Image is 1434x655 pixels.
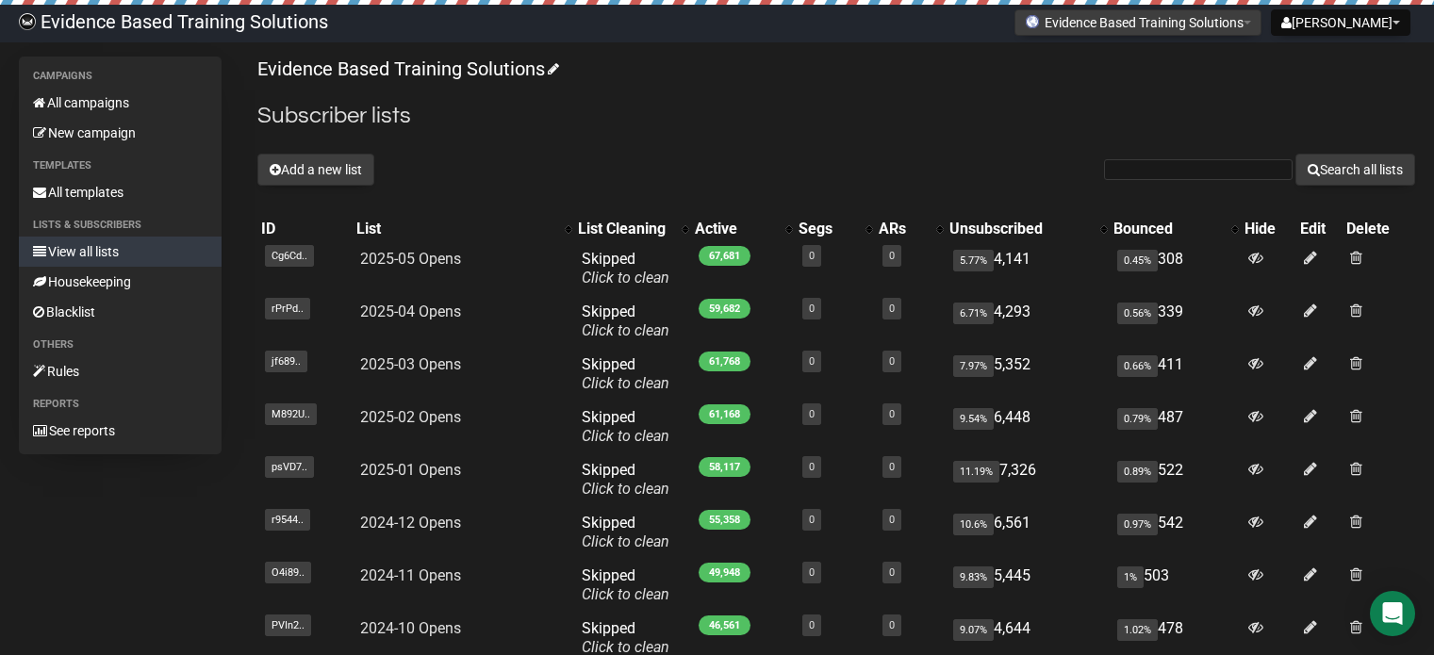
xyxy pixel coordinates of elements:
a: 2024-11 Opens [360,566,461,584]
th: Edit: No sort applied, sorting is disabled [1296,216,1343,242]
a: All templates [19,177,222,207]
a: 0 [889,514,895,526]
a: 2024-12 Opens [360,514,461,532]
a: 0 [809,303,815,315]
span: 9.83% [953,566,994,588]
span: Cg6Cd.. [265,245,314,267]
a: New campaign [19,118,222,148]
a: Housekeeping [19,267,222,297]
a: 0 [889,619,895,631]
a: 2025-02 Opens [360,408,461,426]
span: Skipped [582,566,669,603]
a: Click to clean [582,480,669,498]
img: favicons [1025,14,1040,29]
div: Edit [1300,220,1340,238]
span: Skipped [582,250,669,287]
th: List Cleaning: No sort applied, activate to apply an ascending sort [574,216,691,242]
div: Delete [1346,220,1411,238]
span: O4i89.. [265,562,311,583]
span: 0.89% [1117,461,1158,483]
a: 2024-10 Opens [360,619,461,637]
th: Unsubscribed: No sort applied, activate to apply an ascending sort [946,216,1111,242]
a: 0 [889,355,895,368]
a: 0 [809,566,815,579]
span: 0.66% [1117,355,1158,377]
a: 0 [809,355,815,368]
span: 46,561 [699,615,750,635]
th: List: No sort applied, activate to apply an ascending sort [353,216,575,242]
div: Segs [799,220,856,238]
span: Skipped [582,461,669,498]
td: 6,561 [946,506,1111,559]
a: 2025-04 Opens [360,303,461,320]
td: 503 [1110,559,1241,612]
span: Skipped [582,408,669,445]
a: Click to clean [582,321,669,339]
span: 58,117 [699,457,750,477]
th: Bounced: No sort applied, activate to apply an ascending sort [1110,216,1241,242]
a: 0 [809,461,815,473]
td: 487 [1110,401,1241,453]
span: M892U.. [265,403,317,425]
td: 6,448 [946,401,1111,453]
a: Click to clean [582,269,669,287]
span: 9.54% [953,408,994,430]
span: 1% [1117,566,1144,588]
span: 0.45% [1117,250,1158,271]
button: Evidence Based Training Solutions [1014,9,1261,36]
td: 5,445 [946,559,1111,612]
a: 0 [889,250,895,262]
div: List [356,220,556,238]
th: Delete: No sort applied, sorting is disabled [1343,216,1415,242]
li: Lists & subscribers [19,214,222,237]
span: jf689.. [265,351,307,372]
a: Click to clean [582,532,669,550]
span: 10.6% [953,514,994,535]
a: 0 [889,408,895,420]
span: 11.19% [953,461,999,483]
span: 5.77% [953,250,994,271]
td: 522 [1110,453,1241,506]
button: Search all lists [1295,154,1415,186]
a: 0 [809,514,815,526]
span: 6.71% [953,303,994,324]
li: Reports [19,393,222,416]
td: 339 [1110,295,1241,348]
div: Open Intercom Messenger [1370,591,1415,636]
button: [PERSON_NAME] [1271,9,1410,36]
img: 6a635aadd5b086599a41eda90e0773ac [19,13,36,30]
h2: Subscriber lists [257,99,1415,133]
a: Evidence Based Training Solutions [257,57,556,80]
a: 2025-03 Opens [360,355,461,373]
td: 7,326 [946,453,1111,506]
div: Hide [1244,220,1292,238]
a: Rules [19,356,222,386]
span: 67,681 [699,246,750,266]
a: Click to clean [582,585,669,603]
a: 0 [889,566,895,579]
th: Active: No sort applied, activate to apply an ascending sort [691,216,794,242]
div: Unsubscribed [949,220,1092,238]
a: 0 [809,408,815,420]
span: 61,768 [699,352,750,371]
span: 1.02% [1117,619,1158,641]
span: 0.79% [1117,408,1158,430]
th: ARs: No sort applied, activate to apply an ascending sort [875,216,946,242]
span: 59,682 [699,299,750,319]
a: Click to clean [582,427,669,445]
div: ID [261,220,349,238]
a: 0 [889,461,895,473]
a: 2025-05 Opens [360,250,461,268]
span: Skipped [582,303,669,339]
button: Add a new list [257,154,374,186]
li: Templates [19,155,222,177]
span: Skipped [582,355,669,392]
span: 49,948 [699,563,750,582]
a: 0 [809,250,815,262]
span: 0.56% [1117,303,1158,324]
th: Hide: No sort applied, sorting is disabled [1241,216,1295,242]
div: Active [695,220,775,238]
div: List Cleaning [578,220,672,238]
span: 9.07% [953,619,994,641]
a: 0 [809,619,815,631]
